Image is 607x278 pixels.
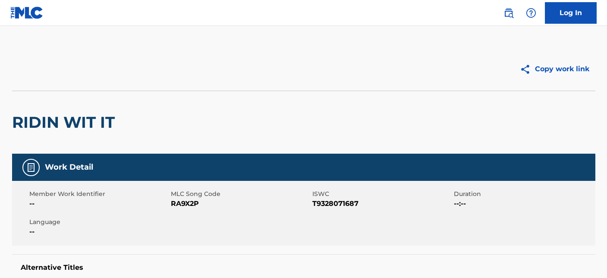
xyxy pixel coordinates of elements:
span: ISWC [312,190,452,199]
img: Work Detail [26,162,36,173]
img: search [503,8,514,18]
span: -- [29,227,169,237]
h5: Work Detail [45,162,93,172]
span: --:-- [454,199,593,209]
img: Copy work link [520,64,535,75]
span: MLC Song Code [171,190,310,199]
a: Public Search [500,4,517,22]
a: Log In [545,2,597,24]
span: Language [29,218,169,227]
iframe: Chat Widget [564,237,607,278]
span: Member Work Identifier [29,190,169,199]
span: -- [29,199,169,209]
span: T9328071687 [312,199,452,209]
button: Copy work link [514,58,595,80]
img: MLC Logo [10,6,44,19]
h5: Alternative Titles [21,263,587,272]
span: Duration [454,190,593,199]
span: RA9X2P [171,199,310,209]
div: Help [522,4,540,22]
img: help [526,8,536,18]
h2: RIDIN WIT IT [12,113,119,132]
